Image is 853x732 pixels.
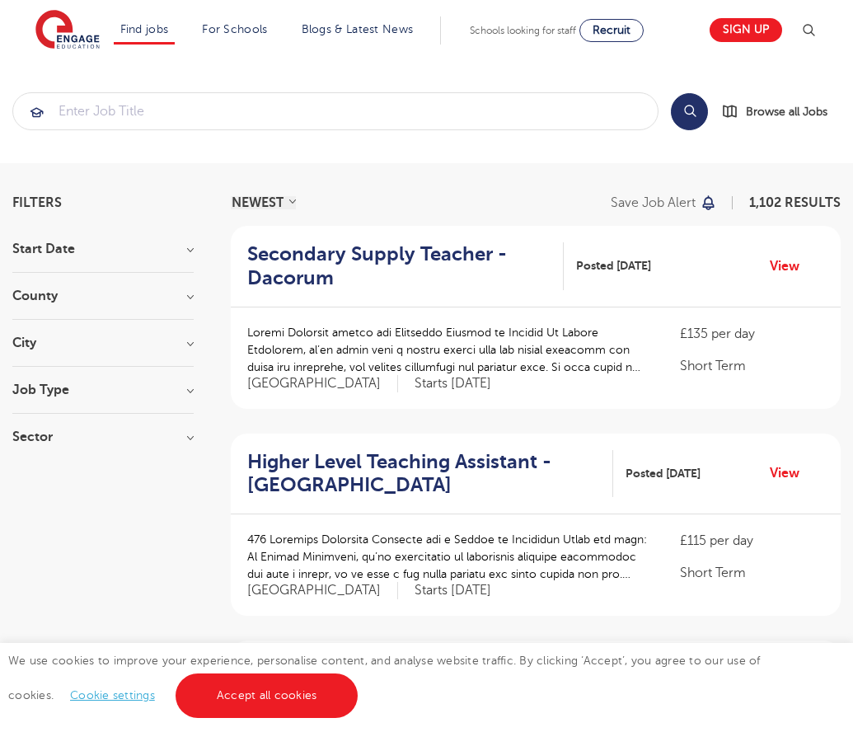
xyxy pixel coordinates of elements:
img: Engage Education [35,10,100,51]
p: Loremi Dolorsit ametco adi Elitseddo Eiusmod te Incidid Ut Labore Etdolorem, al’en admin veni q n... [247,324,647,376]
a: Find jobs [120,23,169,35]
span: Browse all Jobs [746,102,827,121]
h3: Job Type [12,383,194,396]
a: Sign up [710,18,782,42]
p: £115 per day [680,531,824,551]
p: £135 per day [680,324,824,344]
a: Blogs & Latest News [302,23,414,35]
span: Schools looking for staff [470,25,576,36]
span: Filters [12,196,62,209]
a: Secondary Supply Teacher - Dacorum [247,242,564,290]
h3: City [12,336,194,350]
span: 1,102 RESULTS [749,195,841,210]
button: Search [671,93,708,130]
a: View [770,462,812,484]
p: Short Term [680,356,824,376]
p: Starts [DATE] [415,375,491,392]
p: Starts [DATE] [415,582,491,599]
span: Recruit [593,24,630,36]
div: Submit [12,92,658,130]
p: 476 Loremips Dolorsita Consecte adi e Seddoe te Incididun Utlab etd magn: Al Enimad Minimveni, qu... [247,531,647,583]
h3: Start Date [12,242,194,256]
h3: County [12,289,194,303]
input: Submit [13,93,658,129]
button: Save job alert [611,196,717,209]
a: Browse all Jobs [721,102,841,121]
p: Save job alert [611,196,696,209]
h2: Secondary Supply Teacher - Dacorum [247,242,551,290]
a: For Schools [202,23,267,35]
a: Cookie settings [70,689,155,701]
a: Recruit [579,19,644,42]
span: [GEOGRAPHIC_DATA] [247,375,398,392]
p: Short Term [680,563,824,583]
h3: Sector [12,430,194,443]
span: Posted [DATE] [576,257,651,274]
a: View [770,256,812,277]
span: We use cookies to improve your experience, personalise content, and analyse website traffic. By c... [8,655,761,701]
span: [GEOGRAPHIC_DATA] [247,582,398,599]
a: Accept all cookies [176,673,359,718]
span: Posted [DATE] [626,465,701,482]
a: Higher Level Teaching Assistant - [GEOGRAPHIC_DATA] [247,450,613,498]
h2: Higher Level Teaching Assistant - [GEOGRAPHIC_DATA] [247,450,600,498]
